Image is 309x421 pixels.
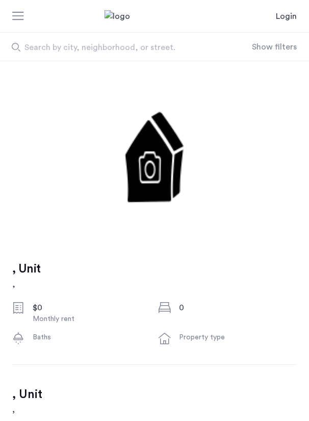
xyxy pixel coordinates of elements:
a: Login [276,10,297,22]
div: Monthly rent [33,314,150,324]
h1: , Unit [12,260,40,278]
div: 0 [179,302,297,314]
h3: , [12,404,297,416]
h2: , [12,278,40,290]
div: Property type [179,332,297,342]
div: $0 [33,302,150,314]
a: , Unit, [12,260,40,290]
img: logo [105,10,204,22]
span: Search by city, neighborhood, or street. [24,41,226,54]
button: Show or hide filters [252,41,297,53]
a: Cazamio Logo [105,10,204,22]
div: Baths [33,332,150,342]
h2: , Unit [12,385,297,404]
